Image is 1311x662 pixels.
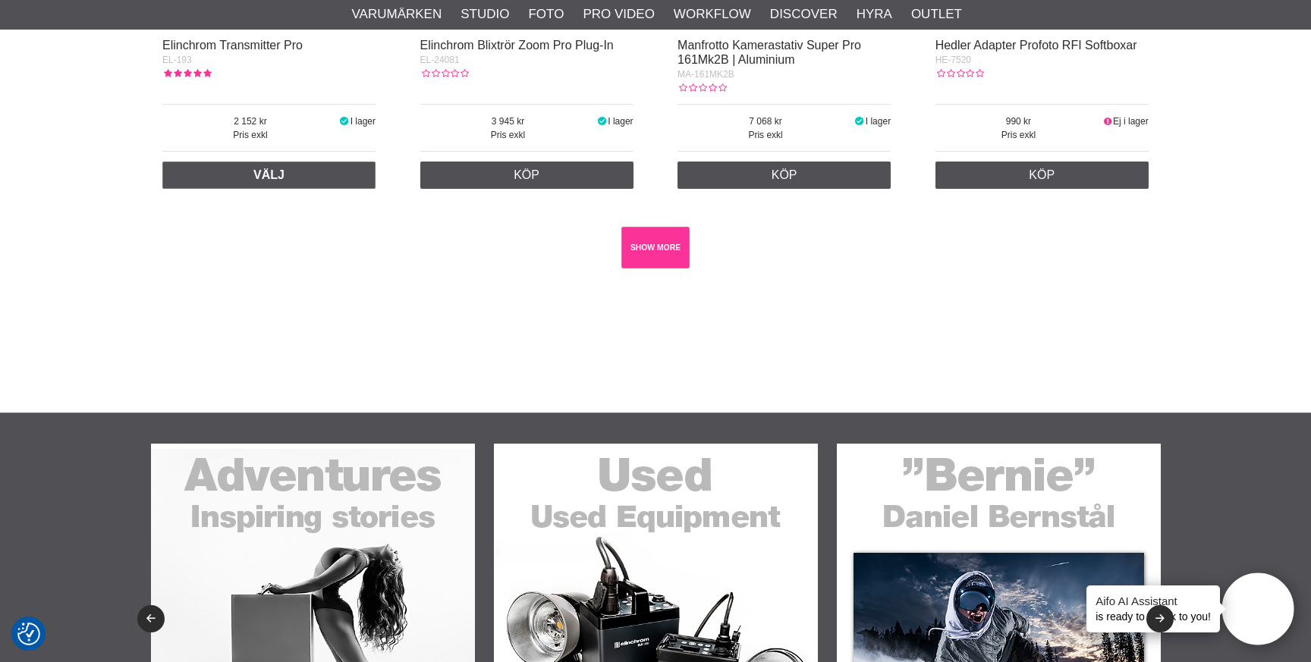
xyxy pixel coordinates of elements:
span: Pris exkl [420,128,596,142]
div: Kundbetyg: 5.00 [162,67,211,80]
a: Köp [678,162,891,189]
a: Hyra [857,5,892,24]
i: I lager [596,116,608,127]
i: I lager [854,116,866,127]
span: Pris exkl [162,128,338,142]
a: Köp [935,162,1149,189]
div: Kundbetyg: 0 [678,81,726,95]
span: I lager [351,116,376,127]
a: SHOW MORE [621,227,690,268]
span: I lager [866,116,891,127]
span: 3 945 [420,115,596,128]
button: Previous [137,605,165,632]
span: EL-24081 [420,55,460,65]
span: 990 [935,115,1102,128]
div: is ready to speak to you! [1086,585,1220,632]
a: Outlet [911,5,962,24]
div: Kundbetyg: 0 [935,67,984,80]
h4: Aifo AI Assistant [1096,593,1211,609]
a: Pro Video [583,5,654,24]
a: Varumärken [352,5,442,24]
button: Next [1146,605,1174,632]
span: 7 068 [678,115,854,128]
span: Pris exkl [678,128,854,142]
span: Pris exkl [935,128,1102,142]
a: Foto [528,5,564,24]
a: Välj [162,162,376,189]
i: I lager [338,116,351,127]
a: Studio [461,5,509,24]
a: Köp [420,162,633,189]
a: Manfrotto Kamerastativ Super Pro 161Mk2B | Aluminium [678,39,861,66]
button: Samtyckesinställningar [17,620,40,648]
img: Revisit consent button [17,623,40,645]
span: Ej i lager [1113,116,1149,127]
a: Hedler Adapter Profoto RFI Softboxar [935,39,1137,52]
span: EL-193 [162,55,192,65]
a: Elinchrom Transmitter Pro [162,39,303,52]
span: I lager [608,116,633,127]
span: HE-7520 [935,55,971,65]
i: Ej i lager [1102,116,1113,127]
a: Discover [770,5,838,24]
div: Kundbetyg: 0 [420,67,469,80]
a: Elinchrom Blixtrör Zoom Pro Plug-In [420,39,614,52]
a: Workflow [674,5,751,24]
span: 2 152 [162,115,338,128]
span: MA-161MK2B [678,69,734,80]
